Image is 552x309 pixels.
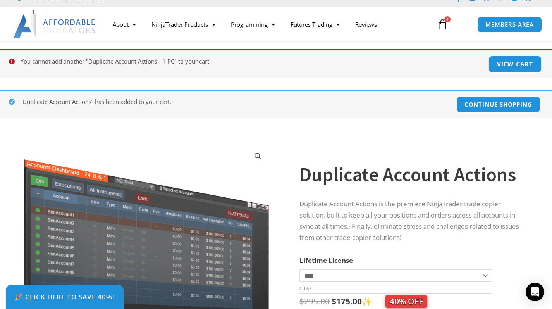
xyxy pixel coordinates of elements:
li: You cannot add another "Duplicate Account Actions - 1 PC" to your cart. [21,56,541,67]
h1: Duplicate Account Actions [299,161,526,188]
a: View cart [488,56,542,73]
span: 1 [444,16,451,22]
a: MEMBERS AREA [477,17,542,33]
a: 1 [425,13,459,36]
img: LogoAI | Affordable Indicators – NinjaTrader [13,10,96,38]
a: Reviews [347,16,385,33]
label: Lifetime License [299,256,353,265]
a: View full-screen image gallery [251,149,265,163]
div: Open Intercom Messenger [526,283,544,301]
a: Futures Trading [283,16,347,33]
a: NinjaTrader Products [144,16,223,33]
a: About [105,16,144,33]
span: 🎉 Click Here to save 40%! [15,293,115,300]
span: MEMBERS AREA [485,22,534,28]
p: Duplicate Account Actions is the premiere NinjaTrader trade copier solution, built to keep all yo... [299,199,526,243]
a: Continue shopping [456,97,540,112]
nav: Menu [105,16,431,33]
a: 🎉 Click Here to save 40%! [6,285,124,309]
a: Programming [223,16,283,33]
